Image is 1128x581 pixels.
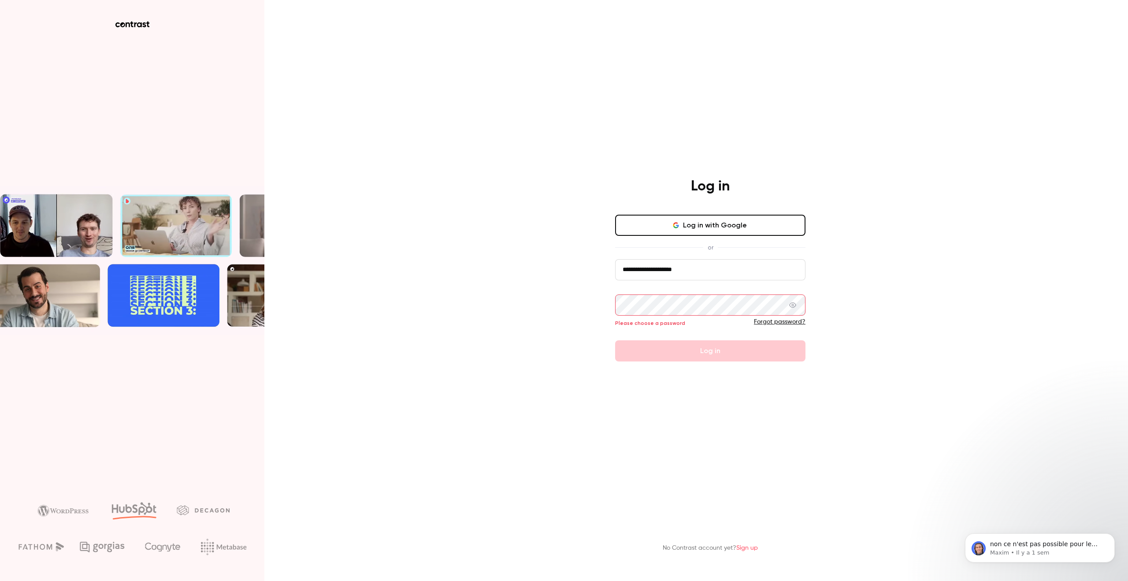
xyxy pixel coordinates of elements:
p: No Contrast account yet? [663,544,758,553]
span: Please choose a password [615,320,685,326]
a: Sign up [736,545,758,551]
img: decagon [177,505,230,515]
button: Log in with Google [615,215,805,236]
iframe: Intercom notifications message [952,515,1128,577]
h4: Log in [691,178,730,195]
span: or [703,243,718,252]
a: Forgot password? [754,319,805,325]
